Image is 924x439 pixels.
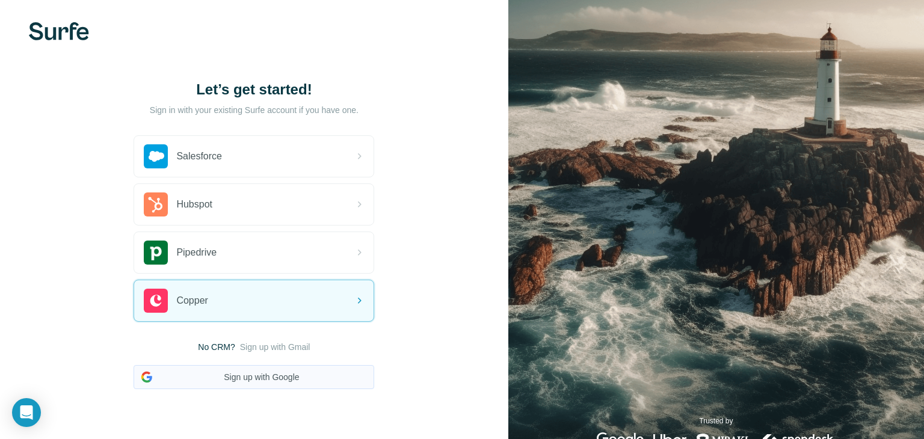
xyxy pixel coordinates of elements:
[150,104,359,116] p: Sign in with your existing Surfe account if you have one.
[144,192,168,216] img: hubspot's logo
[176,245,217,260] span: Pipedrive
[144,144,168,168] img: salesforce's logo
[144,241,168,265] img: pipedrive's logo
[134,365,374,389] button: Sign up with Google
[29,22,89,40] img: Surfe's logo
[699,416,733,426] p: Trusted by
[176,293,208,308] span: Copper
[144,289,168,313] img: copper's logo
[176,197,212,212] span: Hubspot
[176,149,222,164] span: Salesforce
[240,341,310,353] button: Sign up with Gmail
[12,398,41,427] div: Open Intercom Messenger
[134,80,374,99] h1: Let’s get started!
[198,341,235,353] span: No CRM?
